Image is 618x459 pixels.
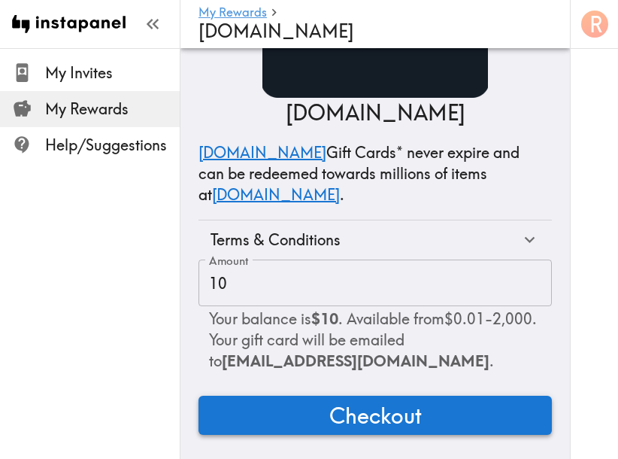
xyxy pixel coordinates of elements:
[198,220,552,260] div: Terms & Conditions
[45,135,180,156] span: Help/Suggestions
[211,229,520,251] div: Terms & Conditions
[198,6,267,20] a: My Rewards
[580,9,610,39] button: R
[286,98,465,127] p: [DOMAIN_NAME]
[209,253,249,269] label: Amount
[329,400,422,430] span: Checkout
[589,11,602,38] span: R
[209,309,537,370] span: Your balance is . Available from $0.01 - 2,000 . Your gift card will be emailed to .
[222,351,489,370] span: [EMAIL_ADDRESS][DOMAIN_NAME]
[45,99,180,120] span: My Rewards
[198,20,540,42] h4: [DOMAIN_NAME]
[212,185,340,204] a: [DOMAIN_NAME]
[198,396,552,435] button: Checkout
[198,142,552,205] p: Gift Cards* never expire and can be redeemed towards millions of items at .
[198,143,326,162] a: [DOMAIN_NAME]
[45,62,180,84] span: My Invites
[311,309,338,328] b: $10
